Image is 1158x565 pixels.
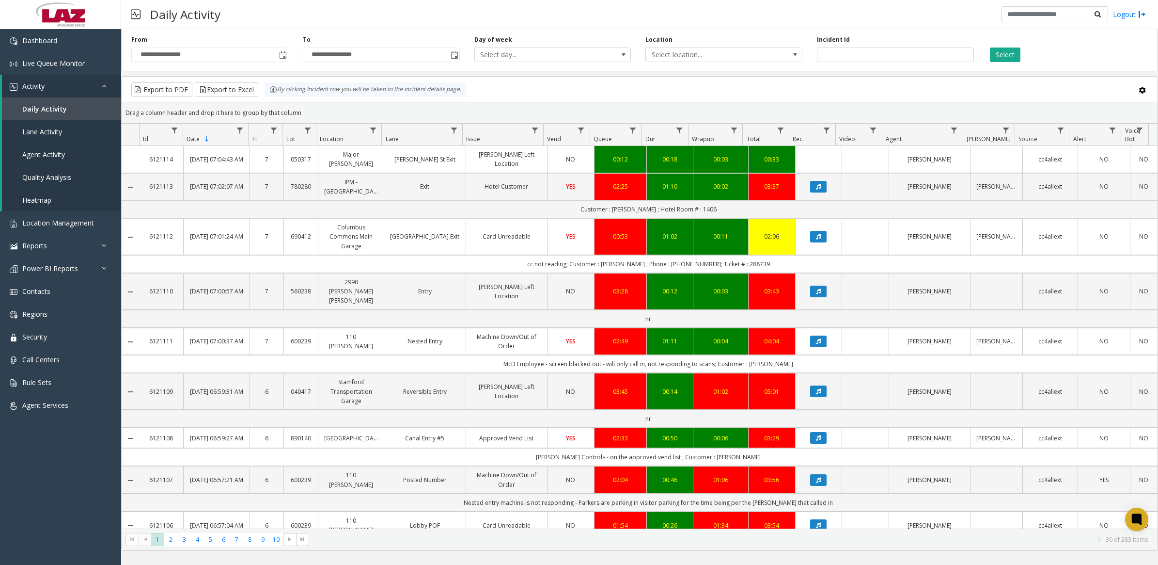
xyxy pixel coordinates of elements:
[1029,521,1072,530] a: cc4allext
[390,287,459,296] a: Entry
[252,135,257,143] span: H
[301,124,314,137] a: Lot Filter Menu
[817,35,850,44] label: Incident Id
[1138,9,1146,19] img: logout
[390,337,459,346] a: Nested Entry
[269,86,277,94] img: infoIcon.svg
[472,150,541,168] a: [PERSON_NAME] Left Location
[22,401,68,410] span: Agent Services
[22,59,85,68] span: Live Queue Monitor
[727,124,740,137] a: Wrapup Filter Menu
[472,232,541,241] a: Card Unreadable
[324,277,378,306] a: 2990 [PERSON_NAME] [PERSON_NAME]
[895,521,964,530] a: [PERSON_NAME]
[22,378,51,387] span: Rule Sets
[699,337,742,346] a: 00:04
[390,434,459,443] a: Canal Entry #5
[10,60,17,68] img: 'icon'
[2,143,121,166] a: Agent Activity
[566,232,576,241] span: YES
[653,387,688,396] div: 00:14
[754,475,789,484] div: 03:56
[204,533,217,546] span: Page 5
[10,334,17,341] img: 'icon'
[1029,475,1072,484] a: cc4allext
[553,287,588,296] a: NO
[122,124,1158,528] div: Data table
[290,521,312,530] a: 600239
[699,475,742,484] a: 01:06
[1136,475,1152,484] a: NO
[626,124,640,137] a: Queue Filter Menu
[324,377,378,405] a: Stamford Transportation Garage
[566,521,575,530] span: NO
[290,434,312,443] a: 890140
[256,155,278,164] a: 7
[139,200,1158,218] td: Customer : [PERSON_NAME] ; Hotel Room # : 1406
[653,475,688,484] a: 00:46
[600,287,641,296] a: 03:28
[600,155,641,164] a: 00:12
[699,155,742,164] div: 00:03
[22,127,62,136] span: Lane Activity
[699,434,742,443] div: 00:06
[386,135,399,143] span: Lane
[10,311,17,319] img: 'icon'
[10,220,17,227] img: 'icon'
[553,182,588,191] a: YES
[1125,127,1140,143] span: Voice Bot
[447,124,460,137] a: Lane Filter Menu
[143,135,148,143] span: Id
[566,287,575,295] span: NO
[131,2,141,26] img: pageIcon
[673,124,686,137] a: Dur Filter Menu
[895,434,964,443] a: [PERSON_NAME]
[2,97,121,120] a: Daily Activity
[256,475,278,484] a: 6
[754,521,789,530] div: 03:54
[653,287,688,296] a: 00:12
[189,387,243,396] a: [DATE] 06:59:31 AM
[290,155,312,164] a: 050317
[699,232,742,241] a: 00:11
[164,533,177,546] span: Page 2
[151,533,164,546] span: Page 1
[600,475,641,484] a: 02:04
[754,287,789,296] div: 03:43
[290,232,312,241] a: 690412
[653,337,688,346] a: 01:11
[895,182,964,191] a: [PERSON_NAME]
[2,189,121,211] a: Heatmap
[1029,387,1072,396] a: cc4allext
[256,182,278,191] a: 7
[553,155,588,164] a: NO
[1136,434,1152,443] a: NO
[1084,521,1124,530] a: NO
[243,533,256,546] span: Page 8
[390,521,459,530] a: Lobby POF
[189,434,243,443] a: [DATE] 06:59:27 AM
[189,521,243,530] a: [DATE] 06:57:04 AM
[22,81,45,91] span: Activity
[265,82,466,97] div: By clicking Incident row you will be taken to the incident details page.
[449,48,459,62] span: Toggle popup
[390,475,459,484] a: Posted Number
[699,287,742,296] a: 00:03
[22,264,78,273] span: Power BI Reports
[653,155,688,164] a: 00:18
[10,83,17,91] img: 'icon'
[774,124,787,137] a: Total Filter Menu
[754,387,789,396] a: 05:01
[22,195,51,205] span: Heatmap
[2,75,121,97] a: Activity
[267,124,280,137] a: H Filter Menu
[754,434,789,443] a: 03:29
[256,287,278,296] a: 7
[1054,124,1067,137] a: Source Filter Menu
